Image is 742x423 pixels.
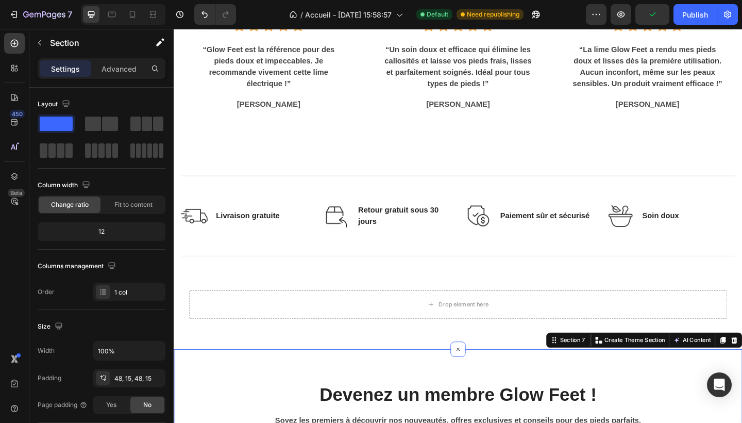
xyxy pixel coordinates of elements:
[8,189,25,197] div: Beta
[433,76,597,89] p: [PERSON_NAME]
[68,8,72,21] p: 7
[434,18,597,64] strong: “La lime Glow Feet a rendu mes pieds doux et lisses dès la première utilisation. Aucun inconfort,...
[94,341,165,360] input: Auto
[471,189,500,218] img: Alt Image
[288,296,343,304] div: Drop element here
[162,189,191,218] img: Alt Image
[38,320,65,334] div: Size
[174,29,742,423] iframe: Design area
[51,63,80,74] p: Settings
[159,387,460,409] strong: Devenez un membre Glow Feet !
[305,9,392,20] span: Accueil - [DATE] 15:58:57
[541,333,586,345] button: AI Content
[143,400,151,410] span: No
[106,400,116,410] span: Yes
[355,199,452,208] strong: Paiement sûr et sécurisé
[10,110,25,118] div: 450
[418,334,449,344] div: Section 7
[38,178,92,192] div: Column width
[227,76,391,89] p: [PERSON_NAME]
[317,189,346,218] img: Alt Image
[46,199,115,208] strong: Livraison gratuite
[4,4,77,25] button: 7
[200,193,288,214] strong: Retour gratuit sous 30 jours
[427,10,448,19] span: Default
[673,4,717,25] button: Publish
[682,9,708,20] div: Publish
[114,288,163,297] div: 1 col
[8,189,37,218] img: Alt Image
[40,224,163,239] div: 12
[467,10,519,19] span: Need republishing
[38,346,55,355] div: Width
[510,199,549,208] strong: Soin doux
[707,372,732,397] div: Open Intercom Messenger
[194,4,236,25] div: Undo/Redo
[38,373,61,383] div: Padding
[102,63,137,74] p: Advanced
[38,287,55,297] div: Order
[300,9,303,20] span: /
[38,97,72,111] div: Layout
[114,374,163,383] div: 48, 15, 48, 15
[38,259,118,273] div: Columns management
[51,200,89,209] span: Change ratio
[114,200,153,209] span: Fit to content
[468,334,534,344] p: Create Theme Section
[38,400,88,410] div: Page padding
[50,37,134,49] p: Section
